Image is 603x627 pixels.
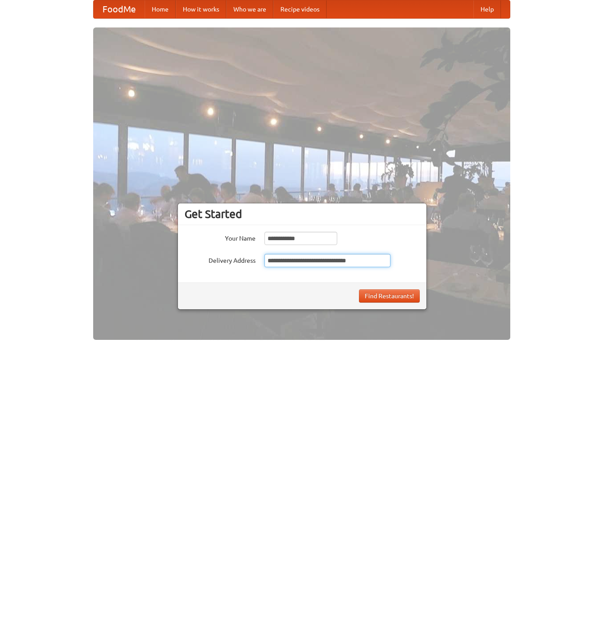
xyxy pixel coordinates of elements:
label: Delivery Address [185,254,256,265]
label: Your Name [185,232,256,243]
h3: Get Started [185,207,420,221]
a: FoodMe [94,0,145,18]
a: How it works [176,0,226,18]
a: Who we are [226,0,273,18]
a: Home [145,0,176,18]
a: Recipe videos [273,0,327,18]
a: Help [473,0,501,18]
button: Find Restaurants! [359,289,420,303]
